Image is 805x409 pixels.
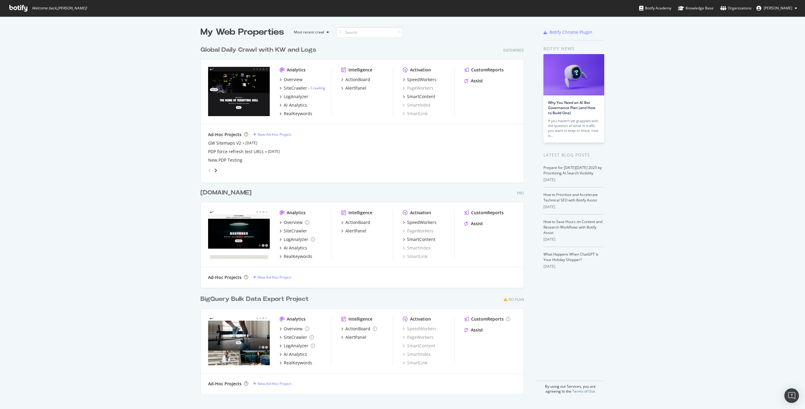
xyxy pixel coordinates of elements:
[284,253,312,259] div: RealKeywords
[543,237,605,242] div: [DATE]
[279,228,307,234] a: SiteCrawler
[200,188,252,197] div: [DOMAIN_NAME]
[258,381,291,386] div: New Ad-Hoc Project
[509,297,524,302] div: No Plan
[284,111,312,117] div: RealKeywords
[464,67,504,73] a: CustomReports
[341,228,366,234] a: AlertPanel
[341,334,366,340] a: AlertPanel
[517,191,524,196] div: Pro
[284,326,303,332] div: Overview
[410,67,431,73] div: Activation
[407,94,435,100] div: SmartContent
[543,204,605,210] div: [DATE]
[287,316,306,322] div: Analytics
[208,274,241,280] div: Ad-Hoc Projects
[543,152,605,158] div: Latest Blog Posts
[471,221,483,227] div: Assist
[279,236,315,242] a: LogAnalyzer
[284,85,307,91] div: SiteCrawler
[403,102,430,108] a: SmartIndex
[284,343,308,349] div: LogAnalyzer
[548,119,600,138] div: If you haven’t yet grappled with the question of what AI traffic you want to keep or block, now is…
[784,388,799,403] div: Open Intercom Messenger
[543,177,605,183] div: [DATE]
[279,111,312,117] a: RealKeywords
[543,54,604,95] img: Why You Need an AI Bot Governance Plan (and How to Build One)
[543,165,602,176] a: Prepare for [DATE][DATE] 2025 by Prioritizing AI Search Visibility
[308,85,325,91] div: -
[284,94,308,100] div: LogAnalyzer
[403,360,427,366] a: SmartLink
[720,5,752,11] div: Organizations
[284,351,307,357] div: AI Analytics
[345,326,370,332] div: ActionBoard
[279,334,314,340] a: SiteCrawler
[407,236,435,242] div: SmartContent
[403,219,437,225] a: SpeedWorkers
[200,38,529,394] div: grid
[279,85,325,91] a: SiteCrawler- Crawling
[471,78,483,84] div: Assist
[336,27,403,38] input: Search
[341,326,377,332] a: ActionBoard
[543,29,592,35] a: Botify Chrome Plugin
[543,219,602,235] a: How to Save Hours on Content and Research Workflows with Botify Assist
[403,111,427,117] a: SmartLink
[284,236,308,242] div: LogAnalyzer
[348,210,372,216] div: Intelligence
[258,132,291,137] div: New Ad-Hoc Project
[464,210,504,216] a: CustomReports
[279,253,312,259] a: RealKeywords
[341,85,366,91] a: AlertPanel
[403,334,433,340] a: PageWorkers
[279,102,307,108] a: AI Analytics
[403,245,430,251] a: SmartIndex
[284,360,312,366] div: RealKeywords
[403,94,435,100] a: SmartContent
[403,85,433,91] a: PageWorkers
[548,100,595,115] a: Why You Need an AI Bot Governance Plan (and How to Build One)
[200,295,309,304] div: BigQuery Bulk Data Export Project
[206,166,214,175] div: angle-left
[403,253,427,259] a: SmartLink
[258,275,291,280] div: New Ad-Hoc Project
[348,316,372,322] div: Intelligence
[279,351,307,357] a: AI Analytics
[279,360,312,366] a: RealKeywords
[287,67,306,73] div: Analytics
[294,30,324,34] div: Most recent crawl
[345,334,366,340] div: AlertPanel
[200,295,311,304] a: BigQuery Bulk Data Export Project
[289,27,331,37] button: Most recent crawl
[208,140,241,146] a: GW Sitemaps V2
[345,77,370,83] div: ActionBoard
[253,275,291,280] a: New Ad-Hoc Project
[345,228,366,234] div: AlertPanel
[268,149,280,154] a: [DATE]
[284,219,303,225] div: Overview
[345,85,366,91] div: AlertPanel
[253,381,291,386] a: New Ad-Hoc Project
[200,26,284,38] div: My Web Properties
[341,219,370,225] a: ActionBoard
[200,46,316,54] div: Global Daily Crawl with KW and Logs
[503,48,524,53] div: Enterprise
[407,77,437,83] div: SpeedWorkers
[32,6,87,11] span: Welcome back, [PERSON_NAME] !
[253,132,291,137] a: New Ad-Hoc Project
[287,210,306,216] div: Analytics
[279,77,303,83] a: Overview
[410,210,431,216] div: Activation
[284,102,307,108] div: AI Analytics
[345,219,370,225] div: ActionBoard
[403,351,430,357] a: SmartIndex
[208,316,270,365] img: nikesecondary.com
